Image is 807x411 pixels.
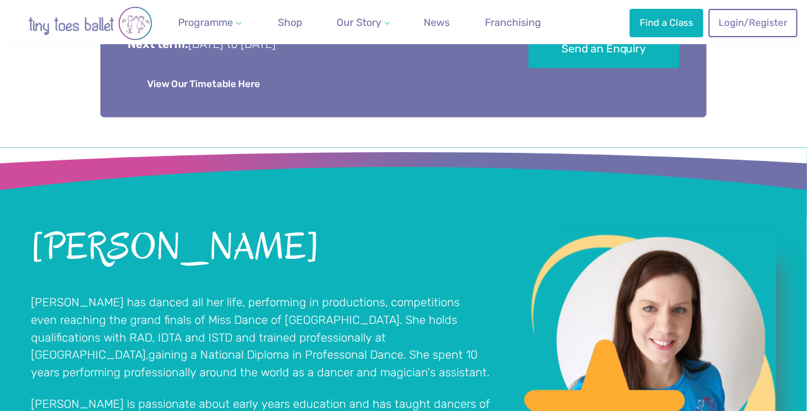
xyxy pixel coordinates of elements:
a: Find a Class [630,9,703,37]
h2: [PERSON_NAME] [31,229,492,266]
strong: Next term: [128,37,188,51]
a: Login/Register [708,9,797,37]
span: News [424,16,450,28]
span: Programme [179,16,234,28]
a: Send an Enquiry [529,32,679,69]
span: Our Story [337,16,381,28]
span: Franchising [485,16,541,28]
img: tiny toes ballet [15,6,166,40]
a: Franchising [480,10,546,35]
a: Programme [173,10,246,35]
a: Shop [273,10,308,35]
a: News [419,10,455,35]
span: Shop [278,16,302,28]
p: [PERSON_NAME] has danced all her life, performing in productions, competitions even reaching the ... [31,294,492,381]
a: Our Story [332,10,395,35]
a: View Our Timetable Here [128,71,280,98]
p: [DATE] to [DATE] [128,37,493,53]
